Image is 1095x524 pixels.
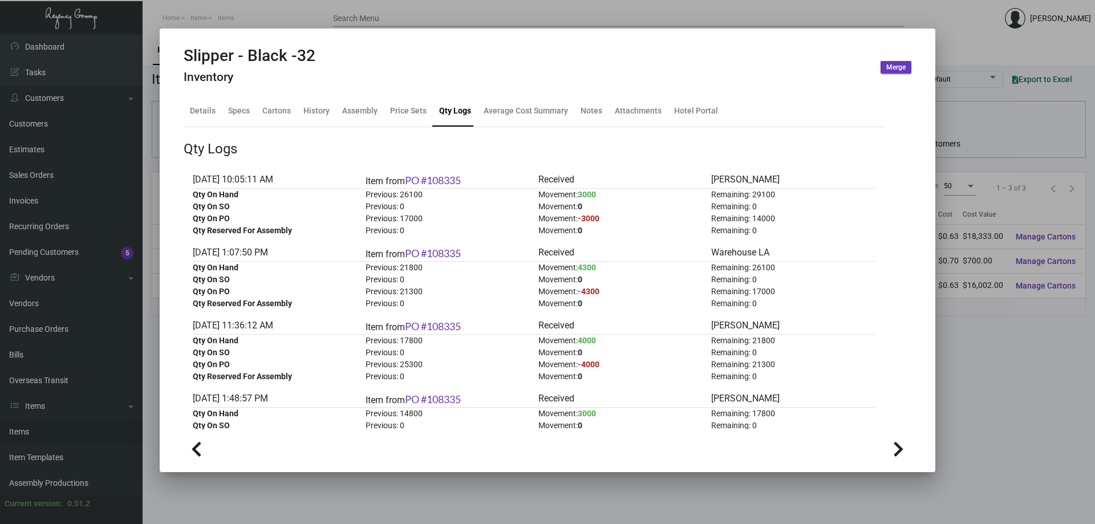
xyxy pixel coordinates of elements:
div: Qty On SO [193,201,356,213]
span: 3000 [578,409,596,418]
div: Remaining: 21300 [711,359,875,371]
div: Qty On Hand [193,408,356,420]
div: Movement: [538,225,702,237]
div: Cartons [262,105,291,117]
div: Warehouse LA [711,246,875,261]
div: Remaining: 0 [711,298,875,310]
div: History [303,105,330,117]
div: Movement: [538,189,702,201]
div: Previous: 0 [366,347,529,359]
div: Movement: [538,420,702,432]
div: Current version: [5,498,63,510]
span: -4300 [578,287,599,296]
div: Item from [366,392,529,407]
div: Qty Logs [184,139,237,159]
div: Movement: [538,408,702,420]
div: Qty Reserved For Assembly [193,225,356,237]
div: [PERSON_NAME] [711,392,875,407]
button: Merge [881,61,911,74]
div: Previous: 25300 [366,359,529,371]
div: Attachments [615,105,662,117]
span: 0 [578,299,582,308]
div: Movement: [538,262,702,274]
div: Remaining: 14000 [711,213,875,225]
div: [DATE] 11:36:12 AM [193,319,356,334]
div: Item from [366,319,529,334]
div: Remaining: 26100 [711,262,875,274]
h4: Inventory [184,70,315,84]
div: Remaining: 17000 [711,286,875,298]
div: Remaining: 0 [711,225,875,237]
span: 3000 [578,190,596,199]
div: Previous: 17800 [366,335,529,347]
div: Movement: [538,274,702,286]
div: Previous: 0 [366,298,529,310]
div: Qty Logs [439,105,471,117]
a: PO #108335 [405,174,461,186]
div: Qty Reserved For Assembly [193,298,356,310]
div: Previous: 14800 [366,408,529,420]
div: Qty On SO [193,274,356,286]
div: Movement: [538,359,702,371]
div: Movement: [538,335,702,347]
div: Remaining: 0 [711,371,875,383]
div: Movement: [538,286,702,298]
div: Specs [228,105,250,117]
div: Previous: 21300 [366,286,529,298]
div: Previous: 0 [366,201,529,213]
div: Qty On SO [193,420,356,432]
div: Movement: [538,347,702,359]
div: Previous: 21800 [366,262,529,274]
div: Qty On PO [193,213,356,225]
span: 0 [578,372,582,381]
div: Remaining: 0 [711,201,875,213]
h2: Slipper - Black -32 [184,46,315,66]
div: Received [538,246,702,261]
span: 0 [578,348,582,357]
div: 0.51.2 [67,498,90,510]
span: 0 [578,226,582,235]
span: 0 [578,202,582,211]
div: Previous: 0 [366,371,529,383]
div: Qty On Hand [193,189,356,201]
div: Qty On Hand [193,335,356,347]
div: Details [190,105,216,117]
div: Notes [581,105,602,117]
div: Remaining: 21800 [711,335,875,347]
div: Received [538,173,702,188]
div: Received [538,319,702,334]
div: [DATE] 1:07:50 PM [193,246,356,261]
span: -3000 [578,214,599,223]
div: Remaining: 29100 [711,189,875,201]
div: Qty Reserved For Assembly [193,371,356,383]
div: Movement: [538,298,702,310]
span: 0 [578,275,582,284]
div: Item from [366,173,529,188]
div: Received [538,392,702,407]
div: Remaining: 0 [711,420,875,432]
div: Qty On Hand [193,262,356,274]
div: Remaining: 0 [711,347,875,359]
span: 0 [578,421,582,430]
div: Remaining: 17800 [711,408,875,420]
span: 4000 [578,336,596,345]
div: Qty On PO [193,359,356,371]
div: Average Cost Summary [484,105,568,117]
div: Previous: 0 [366,274,529,286]
span: -4000 [578,360,599,369]
div: Hotel Portal [674,105,718,117]
div: [DATE] 1:48:57 PM [193,392,356,407]
div: Previous: 17000 [366,213,529,225]
div: Item from [366,246,529,261]
div: Movement: [538,371,702,383]
div: [DATE] 10:05:11 AM [193,173,356,188]
div: Qty On PO [193,286,356,298]
div: Movement: [538,201,702,213]
a: PO #108335 [405,247,461,259]
div: [PERSON_NAME] [711,319,875,334]
div: Movement: [538,213,702,225]
span: Merge [886,63,906,72]
div: Previous: 26100 [366,189,529,201]
div: Previous: 0 [366,225,529,237]
div: Previous: 0 [366,420,529,432]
